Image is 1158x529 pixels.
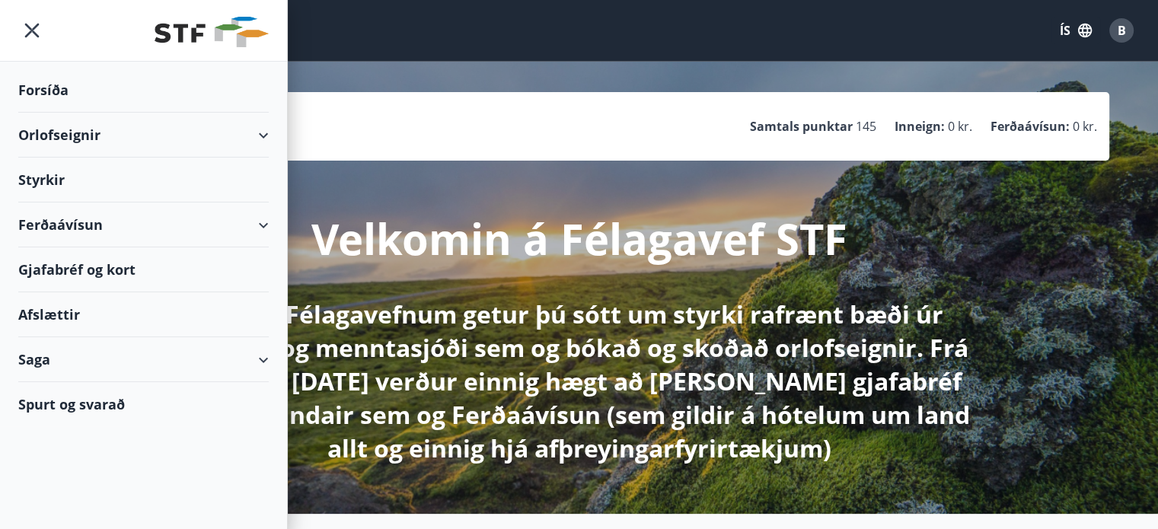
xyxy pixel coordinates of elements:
[18,17,46,44] button: menu
[311,209,847,267] p: Velkomin á Félagavef STF
[18,202,269,247] div: Ferðaávísun
[18,337,269,382] div: Saga
[18,292,269,337] div: Afslættir
[177,298,981,465] p: Hér á Félagavefnum getur þú sótt um styrki rafrænt bæði úr sjúkra- og menntasjóði sem og bókað og...
[1073,118,1097,135] span: 0 kr.
[856,118,876,135] span: 145
[18,113,269,158] div: Orlofseignir
[18,382,269,426] div: Spurt og svarað
[895,118,945,135] p: Inneign :
[18,247,269,292] div: Gjafabréf og kort
[18,68,269,113] div: Forsíða
[991,118,1070,135] p: Ferðaávísun :
[155,17,269,47] img: union_logo
[1118,22,1126,39] span: B
[1103,12,1140,49] button: B
[18,158,269,202] div: Styrkir
[1051,17,1100,44] button: ÍS
[948,118,972,135] span: 0 kr.
[750,118,853,135] p: Samtals punktar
